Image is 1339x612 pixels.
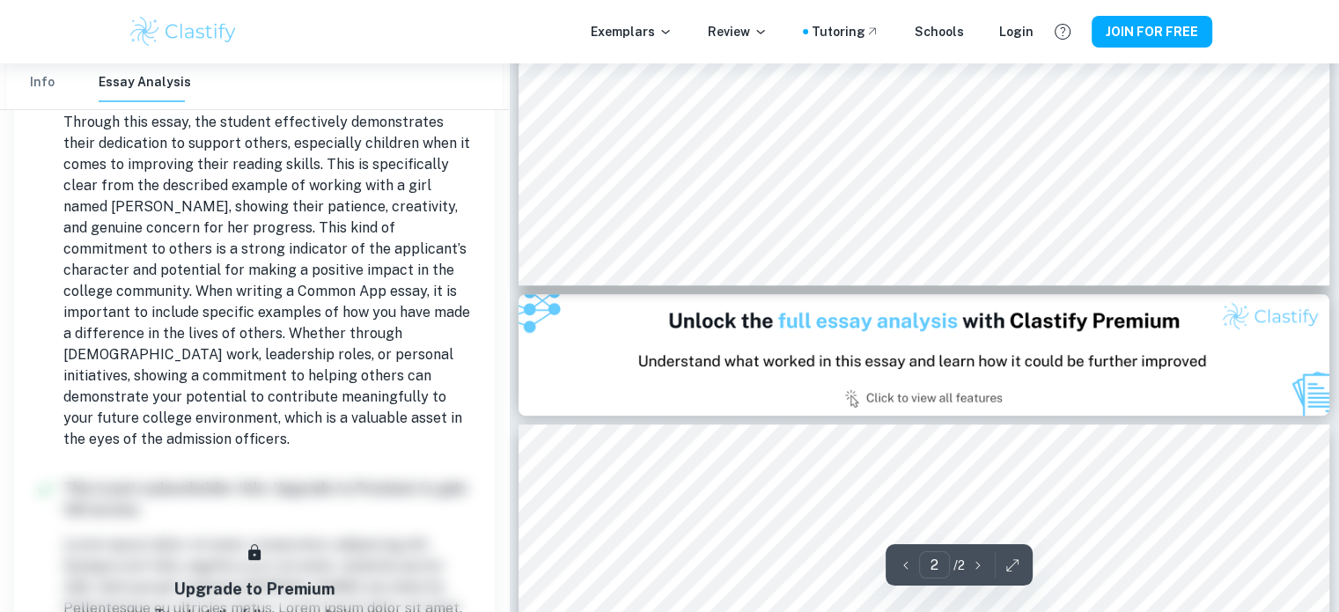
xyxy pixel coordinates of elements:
img: Clastify logo [128,14,239,49]
p: Exemplars [591,22,673,41]
button: Help and Feedback [1048,17,1078,47]
h6: Upgrade to Premium [174,577,334,601]
button: JOIN FOR FREE [1092,16,1212,48]
p: Review [708,22,768,41]
a: Login [999,22,1034,41]
a: Tutoring [812,22,879,41]
button: Essay Analysis [99,63,191,102]
p: / 2 [953,556,965,575]
button: Info [21,63,63,102]
a: Schools [915,22,964,41]
img: Ad [519,294,1330,416]
p: Through this essay, the student effectively demonstrates their dedication to support others, espe... [63,112,474,450]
